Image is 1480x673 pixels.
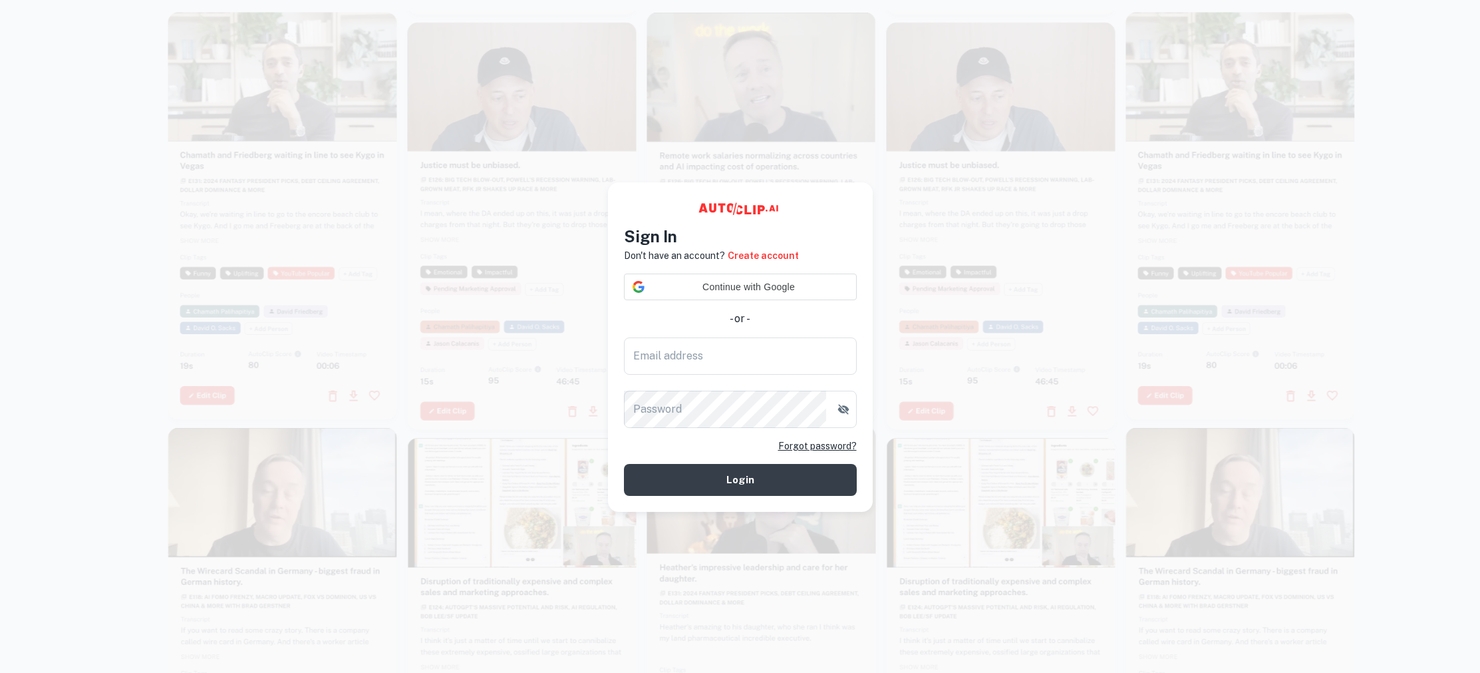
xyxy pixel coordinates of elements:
div: - or - [624,311,857,327]
h4: Sign In [624,224,857,248]
span: Continue with Google [650,280,848,294]
a: Forgot password? [778,439,857,453]
a: Create account [728,248,799,263]
div: Continue with Google [624,274,857,300]
p: Don't have an account? [624,248,725,263]
button: Login [624,464,857,496]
